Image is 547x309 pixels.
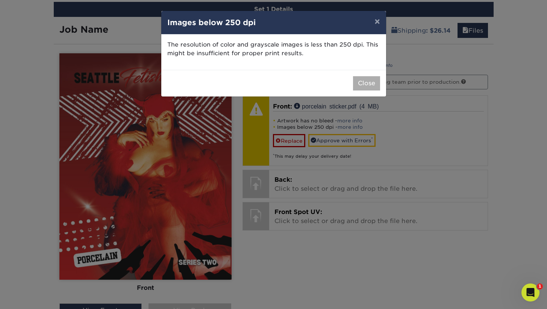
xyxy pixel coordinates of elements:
[368,11,386,32] button: ×
[537,283,543,289] span: 1
[167,17,380,28] h4: Images below 250 dpi
[167,41,380,58] p: The resolution of color and grayscale images is less than 250 dpi. This might be insufficient for...
[521,283,539,301] iframe: Intercom live chat
[353,76,380,90] button: Close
